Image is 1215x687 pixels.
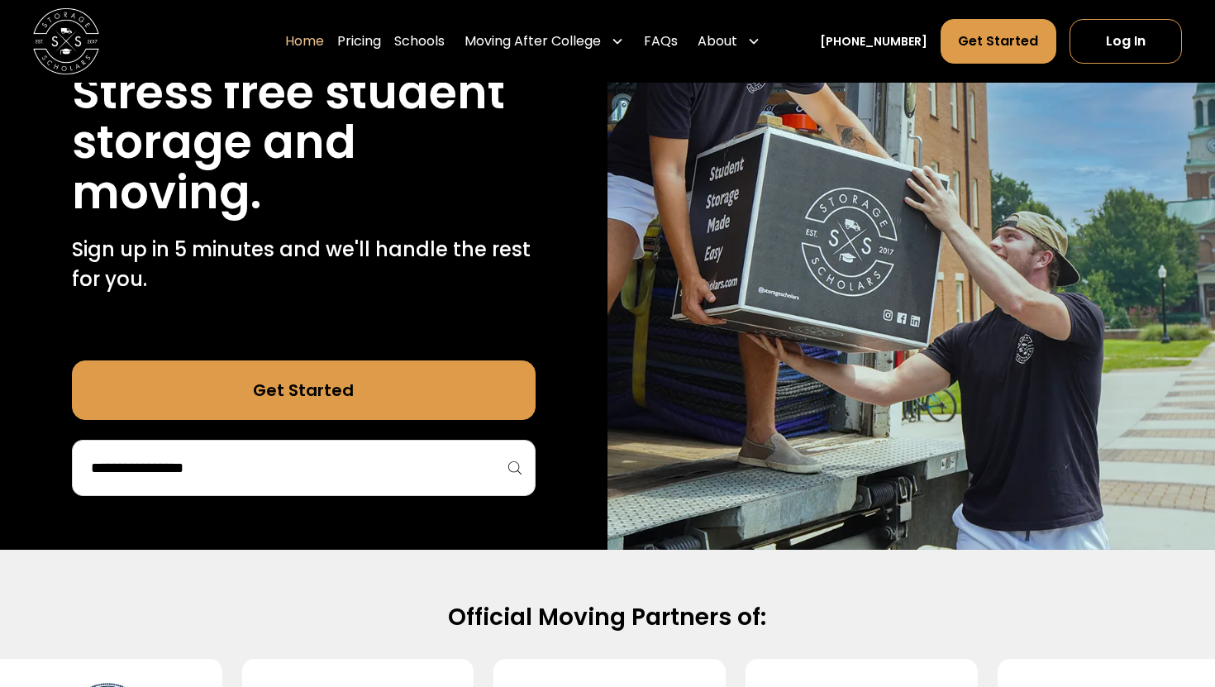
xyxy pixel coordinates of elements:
h2: Official Moving Partners of: [77,603,1137,633]
a: Log In [1070,19,1182,64]
a: Schools [394,18,445,64]
div: About [698,31,737,51]
a: Get Started [941,19,1055,64]
a: Home [285,18,324,64]
img: Storage Scholars main logo [33,8,99,74]
div: Moving After College [465,31,601,51]
p: Sign up in 5 minutes and we'll handle the rest for you. [72,235,536,294]
a: [PHONE_NUMBER] [820,33,927,50]
a: Pricing [337,18,381,64]
a: home [33,8,99,74]
div: Moving After College [458,18,631,64]
div: About [691,18,767,64]
a: FAQs [644,18,678,64]
a: Get Started [72,360,536,420]
h1: Stress free student storage and moving. [72,68,536,218]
